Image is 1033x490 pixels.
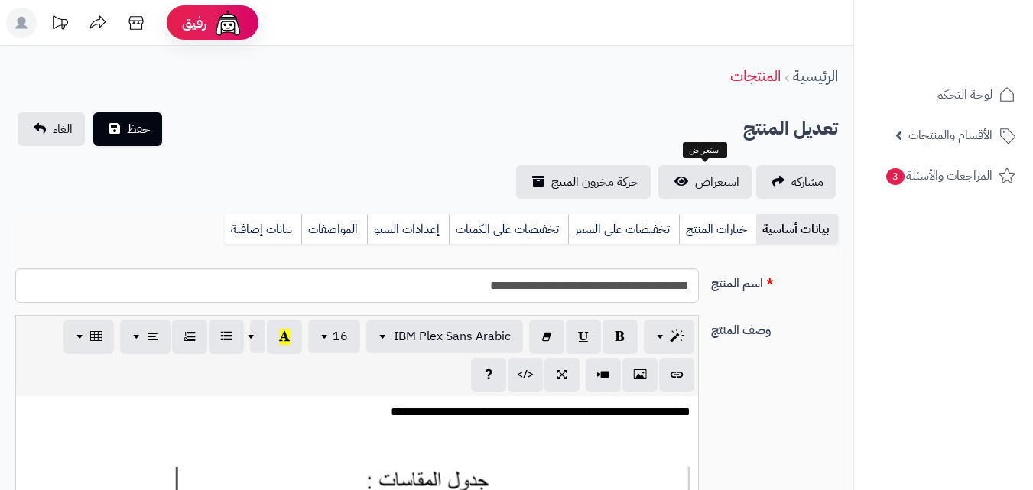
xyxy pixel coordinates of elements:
a: تحديثات المنصة [41,8,79,42]
span: IBM Plex Sans Arabic [394,327,511,346]
label: وصف المنتج [705,315,844,339]
span: المراجعات والأسئلة [885,165,992,187]
a: الرئيسية [793,64,838,87]
h2: تعديل المنتج [743,113,838,144]
span: مشاركه [791,173,823,191]
button: حفظ [93,112,162,146]
span: لوحة التحكم [936,84,992,105]
span: حركة مخزون المنتج [551,173,638,191]
span: حفظ [127,120,150,138]
img: ai-face.png [213,8,243,38]
span: الأقسام والمنتجات [908,125,992,146]
a: المنتجات [730,64,781,87]
a: المواصفات [301,214,367,245]
a: المراجعات والأسئلة3 [863,157,1024,194]
a: حركة مخزون المنتج [516,165,651,199]
span: 3 [886,168,905,185]
a: تخفيضات على السعر [568,214,679,245]
a: لوحة التحكم [863,76,1024,113]
div: استعراض [683,142,727,159]
button: IBM Plex Sans Arabic [366,320,523,353]
span: استعراض [695,173,739,191]
a: بيانات أساسية [756,214,838,245]
a: مشاركه [756,165,836,199]
a: استعراض [658,165,752,199]
a: الغاء [18,112,85,146]
span: 16 [333,327,348,346]
a: إعدادات السيو [367,214,449,245]
a: تخفيضات على الكميات [449,214,568,245]
label: اسم المنتج [705,268,844,293]
span: الغاء [53,120,73,138]
a: بيانات إضافية [225,214,301,245]
span: رفيق [182,14,206,32]
button: 16 [308,320,360,353]
a: خيارات المنتج [679,214,756,245]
